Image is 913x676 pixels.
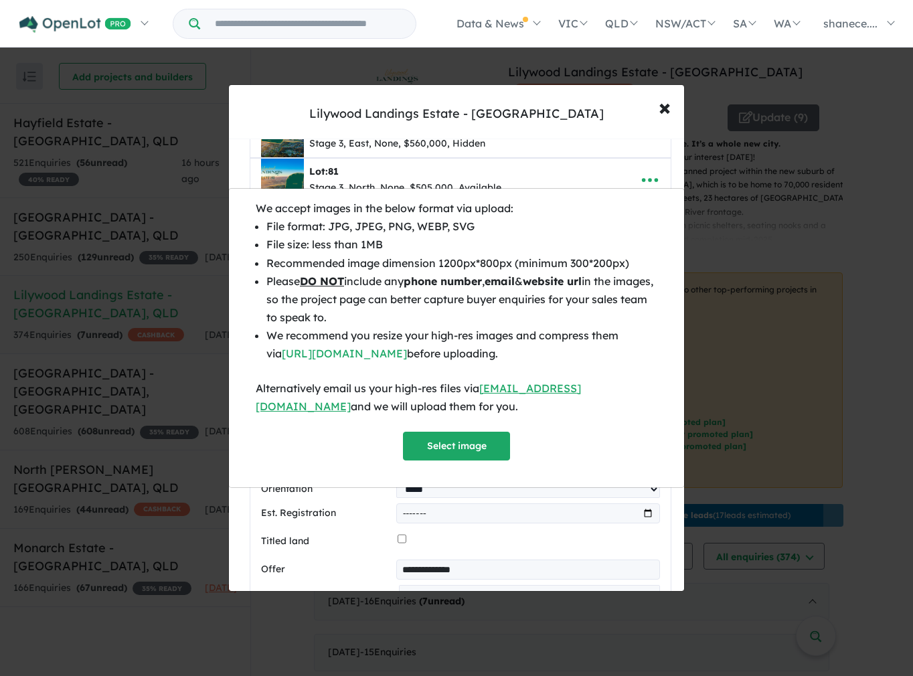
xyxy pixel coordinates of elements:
[266,236,657,254] li: File size: less than 1MB
[203,9,413,38] input: Try estate name, suburb, builder or developer
[485,274,515,288] b: email
[266,272,657,327] li: Please include any , & in the images, so the project page can better capture buyer enquiries for ...
[256,382,581,413] a: [EMAIL_ADDRESS][DOMAIN_NAME]
[403,432,510,460] button: Select image
[404,274,482,288] b: phone number
[266,218,657,236] li: File format: JPG, JPEG, PNG, WEBP, SVG
[823,17,878,30] span: shanece....
[256,199,657,218] div: We accept images in the below format via upload:
[300,274,344,288] u: DO NOT
[19,16,131,33] img: Openlot PRO Logo White
[282,347,407,360] a: [URL][DOMAIN_NAME]
[523,274,582,288] b: website url
[266,254,657,272] li: Recommended image dimension 1200px*800px (minimum 300*200px)
[266,327,657,363] li: We recommend you resize your high-res images and compress them via before uploading.
[256,379,657,416] div: Alternatively email us your high-res files via and we will upload them for you.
